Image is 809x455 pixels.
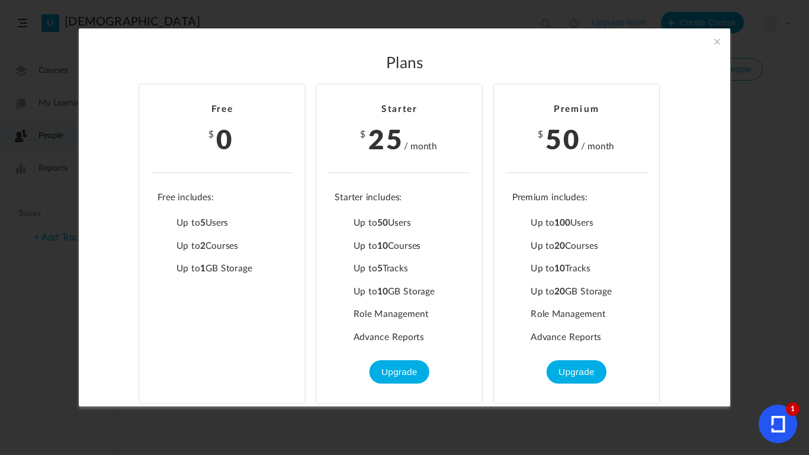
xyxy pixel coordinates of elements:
[506,104,648,115] h2: Premium
[512,262,641,275] li: Up to Tracks
[759,405,797,443] button: 1
[370,360,429,384] button: Upgrade
[200,219,206,227] b: 5
[404,140,437,153] cite: / month
[512,239,641,252] li: Up to Courses
[216,119,234,157] span: 0
[208,130,215,139] span: $
[512,285,641,297] li: Up to GB Storage
[335,217,464,229] li: Up to Users
[377,287,388,296] b: 10
[151,104,293,115] h2: Free
[105,55,704,73] h2: Plans
[786,402,800,416] cite: 1
[377,264,383,273] b: 5
[200,241,206,250] b: 2
[554,219,570,227] b: 100
[538,130,544,139] span: $
[554,287,565,296] b: 20
[335,308,464,321] li: Role Management
[335,239,464,252] li: Up to Courses
[200,264,206,273] b: 1
[512,217,641,229] li: Up to Users
[335,285,464,297] li: Up to GB Storage
[328,104,470,115] h2: Starter
[512,331,641,343] li: Advance Reports
[512,308,641,321] li: Role Management
[554,241,565,250] b: 20
[158,239,287,252] li: Up to Courses
[377,241,388,250] b: 10
[360,130,367,139] span: $
[335,262,464,275] li: Up to Tracks
[545,119,581,157] span: 50
[158,217,287,229] li: Up to Users
[368,119,404,157] span: 25
[335,331,464,343] li: Advance Reports
[581,140,614,153] cite: / month
[554,264,565,273] b: 10
[377,219,388,227] b: 50
[158,262,287,275] li: Up to GB Storage
[547,360,606,384] button: Upgrade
